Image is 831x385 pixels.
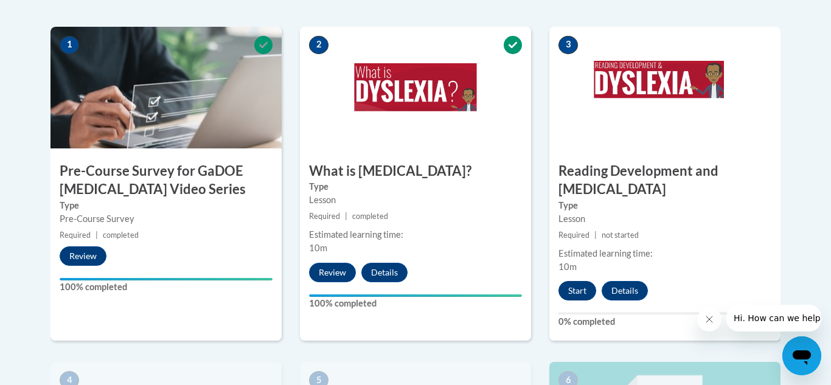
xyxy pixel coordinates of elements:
[697,307,721,331] iframe: Close message
[594,231,597,240] span: |
[602,281,648,300] button: Details
[782,336,821,375] iframe: Button to launch messaging window
[309,180,522,193] label: Type
[309,263,356,282] button: Review
[558,36,578,54] span: 3
[96,231,98,240] span: |
[549,162,781,199] h3: Reading Development and [MEDICAL_DATA]
[309,297,522,310] label: 100% completed
[558,247,771,260] div: Estimated learning time:
[309,212,340,221] span: Required
[60,199,273,212] label: Type
[361,263,408,282] button: Details
[60,278,273,280] div: Your progress
[309,36,329,54] span: 2
[309,294,522,297] div: Your progress
[300,27,531,148] img: Course Image
[558,212,771,226] div: Lesson
[309,243,327,253] span: 10m
[549,27,781,148] img: Course Image
[7,9,99,18] span: Hi. How can we help?
[60,231,91,240] span: Required
[558,281,596,300] button: Start
[300,162,531,181] h3: What is [MEDICAL_DATA]?
[60,212,273,226] div: Pre-Course Survey
[103,231,139,240] span: completed
[602,231,639,240] span: not started
[726,305,821,331] iframe: Message from company
[345,212,347,221] span: |
[352,212,388,221] span: completed
[50,27,282,148] img: Course Image
[60,36,79,54] span: 1
[558,231,589,240] span: Required
[558,199,771,212] label: Type
[558,315,771,328] label: 0% completed
[558,262,577,272] span: 10m
[50,162,282,199] h3: Pre-Course Survey for GaDOE [MEDICAL_DATA] Video Series
[309,228,522,241] div: Estimated learning time:
[60,246,106,266] button: Review
[309,193,522,207] div: Lesson
[60,280,273,294] label: 100% completed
